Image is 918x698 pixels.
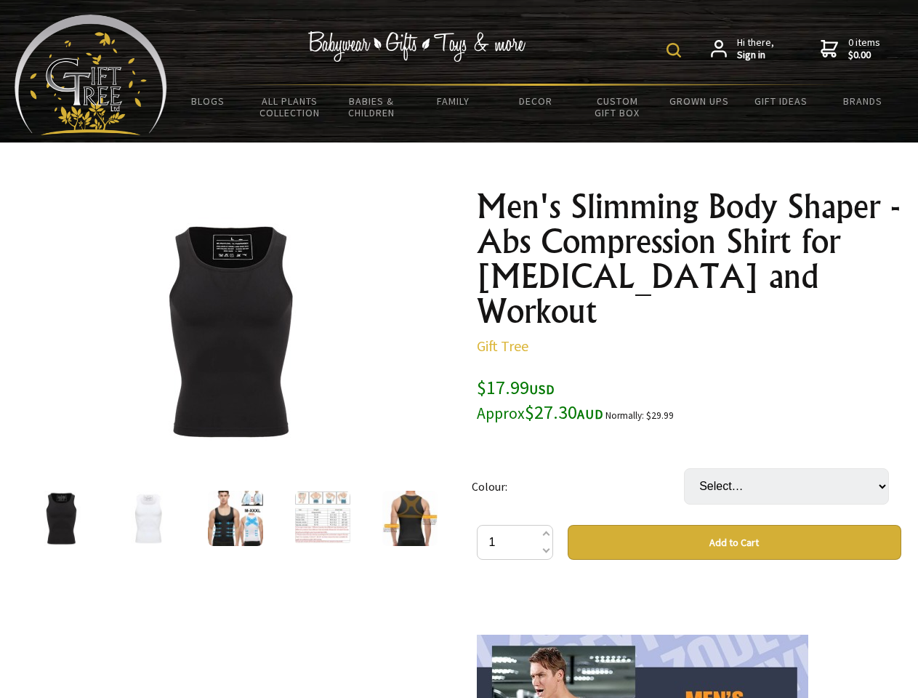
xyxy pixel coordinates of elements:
h1: Men's Slimming Body Shaper - Abs Compression Shirt for [MEDICAL_DATA] and Workout [477,189,901,329]
a: 0 items$0.00 [821,36,880,62]
img: Men's Slimming Body Shaper - Abs Compression Shirt for Gynecomastia and Workout [121,491,176,546]
img: Men's Slimming Body Shaper - Abs Compression Shirt for Gynecomastia and Workout [33,491,89,546]
a: Gift Tree [477,337,528,355]
span: Hi there, [737,36,774,62]
span: USD [529,381,555,398]
a: Hi there,Sign in [711,36,774,62]
a: BLOGS [167,86,249,116]
td: Colour: [472,448,684,525]
span: 0 items [848,36,880,62]
a: All Plants Collection [249,86,331,128]
small: Normally: $29.99 [605,409,674,422]
span: $17.99 $27.30 [477,375,603,424]
a: Gift Ideas [740,86,822,116]
a: Grown Ups [658,86,740,116]
small: Approx [477,404,525,423]
strong: Sign in [737,49,774,62]
img: Babywear - Gifts - Toys & more [308,31,526,62]
img: Babyware - Gifts - Toys and more... [15,15,167,135]
a: Family [413,86,495,116]
img: Men's Slimming Body Shaper - Abs Compression Shirt for Gynecomastia and Workout [295,491,350,546]
button: Add to Cart [568,525,901,560]
img: Men's Slimming Body Shaper - Abs Compression Shirt for Gynecomastia and Workout [382,491,438,546]
a: Babies & Children [331,86,413,128]
img: Men's Slimming Body Shaper - Abs Compression Shirt for Gynecomastia and Workout [208,491,263,546]
a: Decor [494,86,576,116]
img: Men's Slimming Body Shaper - Abs Compression Shirt for Gynecomastia and Workout [116,217,343,444]
strong: $0.00 [848,49,880,62]
span: AUD [577,406,603,422]
a: Brands [822,86,904,116]
a: Custom Gift Box [576,86,659,128]
img: product search [667,43,681,57]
